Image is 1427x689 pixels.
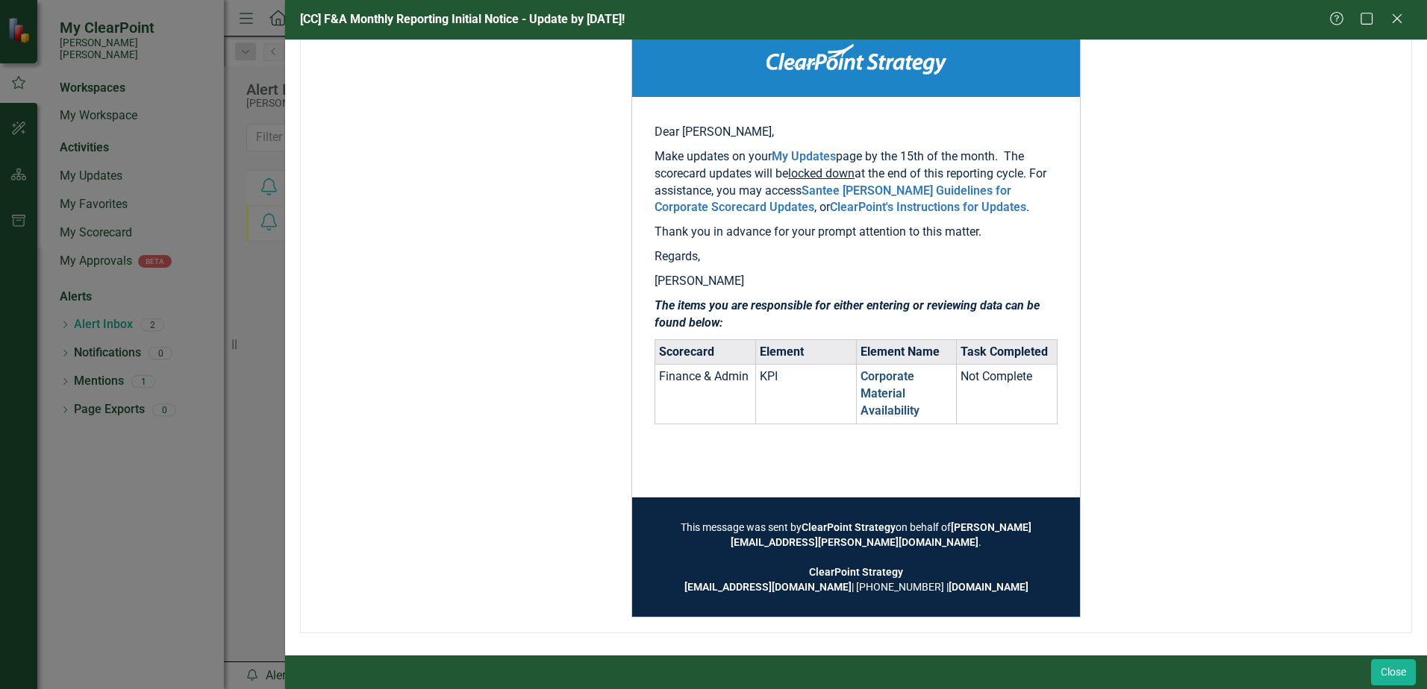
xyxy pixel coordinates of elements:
[655,520,1058,594] td: This message was sent by on behalf of . | [PHONE_NUMBER] |
[755,339,856,365] th: Element
[802,521,896,533] strong: ClearPoint Strategy
[655,183,1011,215] a: Santee [PERSON_NAME] Guidelines for Corporate Scorecard Updates
[788,166,855,180] span: locked down
[809,566,903,578] strong: ClearPoint Strategy
[766,44,946,75] img: ClearPoint Strategy
[830,200,1026,214] a: ClearPoint's Instructions for Updates
[755,365,856,424] td: KPI
[655,365,756,424] td: Finance & Admin
[300,12,625,26] span: [CC] F&A Monthly Reporting Initial Notice - Update by [DATE]!
[655,339,756,365] th: Scorecard
[949,581,1028,593] a: [DOMAIN_NAME]
[655,248,1058,265] p: Regards,
[684,581,852,593] a: [EMAIL_ADDRESS][DOMAIN_NAME]
[655,224,1058,241] p: Thank you in advance for your prompt attention to this matter.
[731,521,1031,548] a: [PERSON_NAME][EMAIL_ADDRESS][PERSON_NAME][DOMAIN_NAME]
[655,148,1058,216] p: Make updates on your page by the 15th of the month. The scorecard updates will be at the end of t...
[655,124,1058,141] p: Dear [PERSON_NAME],
[861,369,919,418] a: Corporate Material Availability
[655,298,1040,330] strong: The items you are responsible for either entering or reviewing data can be found below:
[655,273,1058,290] p: [PERSON_NAME]
[1371,659,1416,685] button: Close
[957,339,1058,365] th: Task Completed
[772,149,836,163] a: My Updates
[856,339,957,365] th: Element Name
[957,365,1058,424] td: Not Complete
